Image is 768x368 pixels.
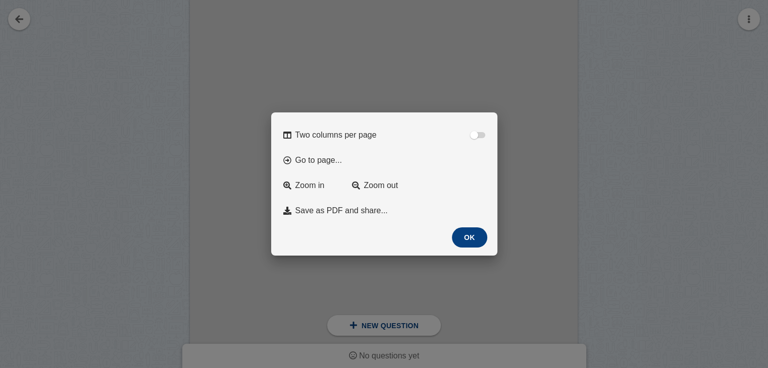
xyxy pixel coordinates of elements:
[295,131,377,140] span: Two columns per page
[364,181,398,190] span: Zoom out
[277,175,342,196] a: Zoom in
[452,227,487,248] button: OK
[346,175,411,196] a: Zoom out
[277,150,491,171] button: Go to page...
[277,200,491,221] button: Save as PDF and share...
[295,206,388,215] span: Save as PDF and share...
[295,156,342,165] span: Go to page...
[295,181,325,190] span: Zoom in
